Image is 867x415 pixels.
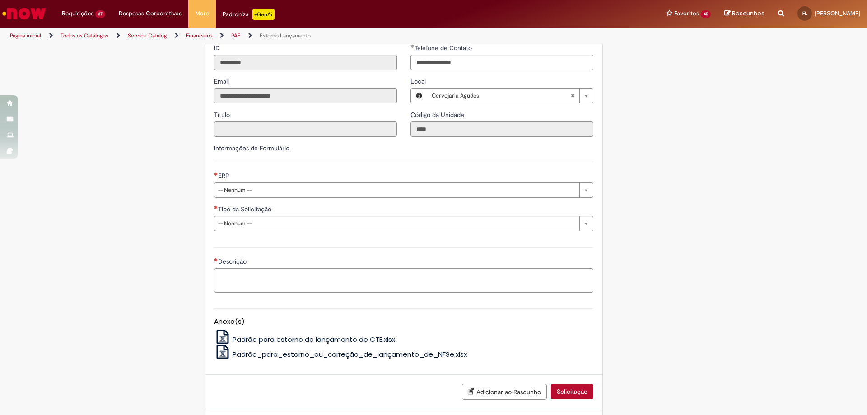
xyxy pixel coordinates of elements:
[732,9,764,18] span: Rascunhos
[566,89,579,103] abbr: Limpar campo Local
[410,55,593,70] input: Telefone de Contato
[10,32,41,39] a: Página inicial
[214,77,231,86] label: Somente leitura - Email
[195,9,209,18] span: More
[218,216,575,231] span: -- Nenhum --
[231,32,240,39] a: PAF
[410,121,593,137] input: Código da Unidade
[119,9,182,18] span: Despesas Corporativas
[815,9,860,17] span: [PERSON_NAME]
[214,144,289,152] label: Informações de Formulário
[674,9,699,18] span: Favoritos
[410,111,466,119] span: Somente leitura - Código da Unidade
[218,172,231,180] span: ERP
[214,172,218,176] span: Necessários
[214,335,396,344] a: Padrão para estorno de lançamento de CTE.xlsx
[214,318,593,326] h5: Anexo(s)
[214,268,593,293] textarea: Descrição
[214,55,397,70] input: ID
[62,9,93,18] span: Requisições
[233,335,395,344] span: Padrão para estorno de lançamento de CTE.xlsx
[411,89,427,103] button: Local, Visualizar este registro Cervejaria Agudos
[214,258,218,261] span: Necessários
[701,10,711,18] span: 45
[186,32,212,39] a: Financeiro
[415,44,474,52] span: Telefone de Contato
[128,32,167,39] a: Service Catalog
[7,28,571,44] ul: Trilhas de página
[218,205,273,213] span: Tipo da Solicitação
[61,32,108,39] a: Todos os Catálogos
[223,9,275,20] div: Padroniza
[214,111,232,119] span: Somente leitura - Título
[218,257,248,266] span: Descrição
[427,89,593,103] a: Cervejaria AgudosLimpar campo Local
[214,88,397,103] input: Email
[214,350,467,359] a: Padrão_para_estorno_ou_correção_de_lançamento_de_NFSe.xlsx
[214,44,222,52] span: Somente leitura - ID
[1,5,47,23] img: ServiceNow
[214,77,231,85] span: Somente leitura - Email
[724,9,764,18] a: Rascunhos
[214,43,222,52] label: Somente leitura - ID
[410,110,466,119] label: Somente leitura - Código da Unidade
[233,350,467,359] span: Padrão_para_estorno_ou_correção_de_lançamento_de_NFSe.xlsx
[410,44,415,48] span: Obrigatório Preenchido
[462,384,547,400] button: Adicionar ao Rascunho
[802,10,807,16] span: FL
[95,10,105,18] span: 37
[214,205,218,209] span: Necessários
[218,183,575,197] span: -- Nenhum --
[410,77,428,85] span: Local
[214,110,232,119] label: Somente leitura - Título
[260,32,311,39] a: Estorno Lançamento
[214,121,397,137] input: Título
[432,89,570,103] span: Cervejaria Agudos
[551,384,593,399] button: Solicitação
[252,9,275,20] p: +GenAi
